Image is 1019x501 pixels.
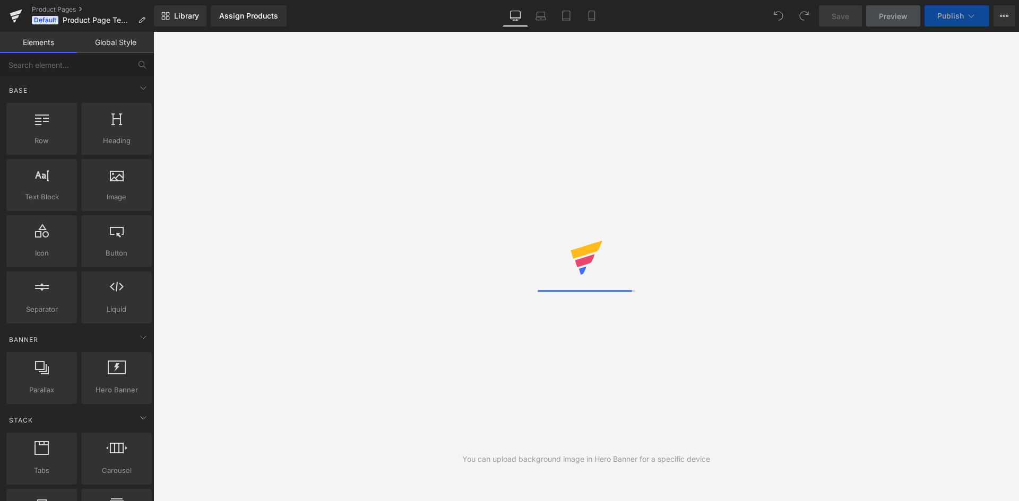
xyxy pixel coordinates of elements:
a: Desktop [503,5,528,27]
a: Mobile [579,5,605,27]
span: Icon [10,248,74,259]
span: Stack [8,415,34,425]
a: Product Pages [32,5,154,14]
span: Library [174,11,199,21]
a: Global Style [77,32,154,53]
span: Product Page Template - improved [63,16,134,24]
span: Image [84,191,149,203]
span: Base [8,85,29,95]
span: Text Block [10,191,74,203]
span: Default [32,16,58,24]
span: Hero Banner [84,384,149,395]
span: Button [84,248,149,259]
span: Preview [879,11,908,22]
a: New Library [154,5,206,27]
span: Publish [937,12,964,20]
span: Save [832,11,849,22]
div: Assign Products [219,12,278,20]
a: Preview [866,5,920,27]
span: Separator [10,304,74,315]
span: Carousel [84,465,149,476]
button: More [994,5,1015,27]
span: Tabs [10,465,74,476]
span: Banner [8,335,39,345]
span: Row [10,135,74,146]
span: Parallax [10,384,74,395]
a: Tablet [554,5,579,27]
div: You can upload background image in Hero Banner for a specific device [462,453,710,465]
button: Redo [793,5,815,27]
a: Laptop [528,5,554,27]
span: Heading [84,135,149,146]
button: Publish [925,5,989,27]
span: Liquid [84,304,149,315]
button: Undo [768,5,789,27]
